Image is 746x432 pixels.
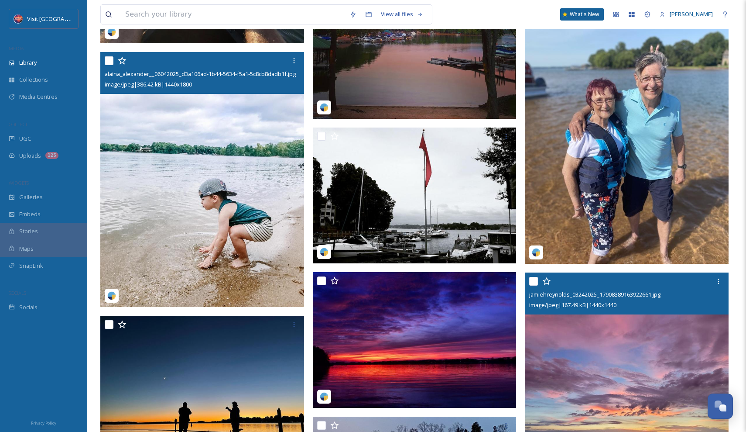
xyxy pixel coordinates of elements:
[107,28,116,36] img: snapsea-logo.png
[100,52,304,307] img: alaina_alexander__06042025_d3a106ad-1b44-5634-f5a1-5c8cb8dadb1f.jpg
[320,392,329,401] img: snapsea-logo.png
[107,291,116,300] img: snapsea-logo.png
[313,128,517,264] img: mkpomphrey_06042025_68487e10-0529-42db-fcba-70972c6c477d.jpg
[529,301,616,309] span: image/jpeg | 167.49 kB | 1440 x 1440
[19,152,41,160] span: Uploads
[19,262,43,270] span: SnapLink
[45,152,58,159] div: 125
[19,93,58,101] span: Media Centres
[31,417,56,428] a: Privacy Policy
[14,14,23,23] img: Logo%20Image.png
[320,103,329,112] img: snapsea-logo.png
[376,6,428,23] a: View all files
[19,76,48,84] span: Collections
[9,45,24,52] span: MEDIA
[31,420,56,426] span: Privacy Policy
[532,248,541,257] img: snapsea-logo.png
[529,290,660,298] span: jamiehreynolds_03242025_17908389163922661.jpg
[27,14,138,23] span: Visit [GEOGRAPHIC_DATA][PERSON_NAME]
[313,272,517,408] img: debdotdaisy_03242025_17842769549572321.jpg
[105,80,192,88] span: image/jpeg | 386.42 kB | 1440 x 1800
[560,8,604,21] a: What's New
[670,10,713,18] span: [PERSON_NAME]
[9,121,27,128] span: COLLECT
[9,180,29,186] span: WIDGETS
[19,227,38,235] span: Stories
[19,135,31,143] span: UGC
[19,59,37,67] span: Library
[105,70,296,78] span: alaina_alexander__06042025_d3a106ad-1b44-5634-f5a1-5c8cb8dadb1f.jpg
[19,245,34,253] span: Maps
[525,9,729,264] img: hobbsagram_06042025_c9a65537-11a8-af54-77ff-86c6388dafc0.jpg
[19,193,43,201] span: Galleries
[9,290,26,296] span: SOCIALS
[708,394,733,419] button: Open Chat
[19,303,38,311] span: Socials
[121,5,345,24] input: Search your library
[320,248,329,256] img: snapsea-logo.png
[655,6,717,23] a: [PERSON_NAME]
[19,210,41,218] span: Embeds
